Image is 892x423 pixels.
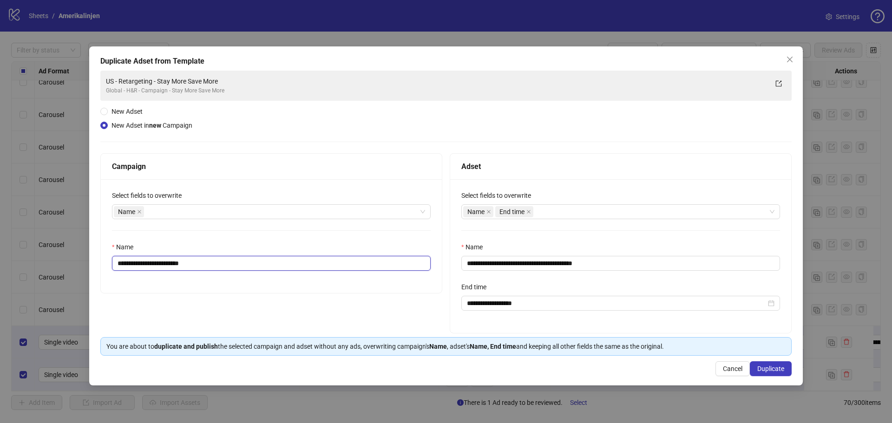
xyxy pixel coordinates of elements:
[463,206,493,217] span: Name
[526,209,531,214] span: close
[723,365,742,372] span: Cancel
[112,161,431,172] div: Campaign
[118,207,135,217] span: Name
[112,190,188,201] label: Select fields to overwrite
[461,161,780,172] div: Adset
[461,190,537,201] label: Select fields to overwrite
[149,122,161,129] strong: new
[782,52,797,67] button: Close
[486,209,491,214] span: close
[112,242,139,252] label: Name
[750,361,792,376] button: Duplicate
[106,341,786,351] div: You are about to the selected campaign and adset without any ads, overwriting campaign's , adset'...
[786,56,794,63] span: close
[715,361,750,376] button: Cancel
[111,122,192,129] span: New Adset in Campaign
[461,282,492,292] label: End time
[467,207,485,217] span: Name
[100,56,792,67] div: Duplicate Adset from Template
[111,108,143,115] span: New Adset
[775,80,782,87] span: export
[470,343,516,350] strong: Name, End time
[495,206,533,217] span: End time
[106,86,767,95] div: Global - H&R - Campaign - Stay More Save More
[461,242,489,252] label: Name
[499,207,525,217] span: End time
[114,206,144,217] span: Name
[429,343,447,350] strong: Name
[112,256,431,271] input: Name
[461,256,780,271] input: Name
[757,365,784,372] span: Duplicate
[467,298,766,308] input: End time
[106,76,767,86] div: US - Retargeting - Stay More Save More
[137,209,142,214] span: close
[154,343,218,350] strong: duplicate and publish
